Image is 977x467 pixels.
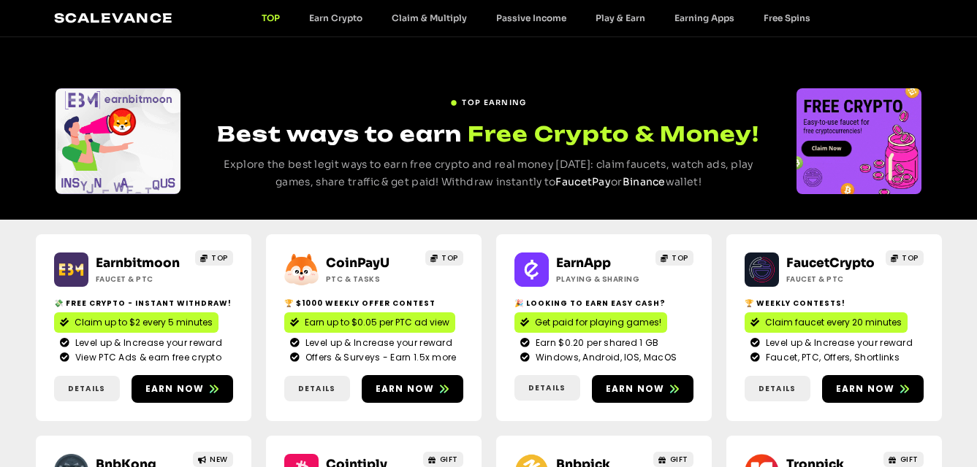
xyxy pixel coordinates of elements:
[56,88,180,194] div: Slides
[745,312,908,333] a: Claim faucet every 20 minutes
[762,336,913,350] span: Level up & Increase your reward
[482,12,581,23] a: Passive Income
[54,298,233,309] h2: 💸 Free crypto - Instant withdraw!
[836,382,895,395] span: Earn now
[132,375,233,403] a: Earn now
[210,454,228,465] span: NEW
[514,298,693,309] h2: 🎉 Looking to Earn Easy Cash?
[54,312,218,333] a: Claim up to $2 every 5 minutes
[326,255,389,271] a: CoinPayU
[305,316,449,329] span: Earn up to $0.05 per PTC ad view
[247,12,825,23] nav: Menu
[440,454,458,465] span: GIFT
[797,88,921,194] div: Slides
[532,336,659,350] span: Earn $0.20 per shared 1 GB
[883,452,924,467] a: GIFT
[96,255,180,271] a: Earnbitmoon
[900,454,919,465] span: GIFT
[96,274,187,285] h2: Faucet & PTC
[284,376,350,401] a: Details
[302,336,452,350] span: Level up & Increase your reward
[247,12,294,23] a: TOP
[528,382,566,393] span: Details
[822,375,924,403] a: Earn now
[555,175,611,188] a: FaucetPay
[217,121,462,147] span: Best ways to earn
[362,375,463,403] a: Earn now
[302,351,457,364] span: Offers & Surveys - Earn 1.5x more
[749,12,825,23] a: Free Spins
[745,376,810,401] a: Details
[762,351,900,364] span: Faucet, PTC, Offers, Shortlinks
[326,274,417,285] h2: ptc & Tasks
[672,252,688,263] span: TOP
[556,274,647,285] h2: Playing & Sharing
[581,12,660,23] a: Play & Earn
[441,252,458,263] span: TOP
[145,382,205,395] span: Earn now
[606,382,665,395] span: Earn now
[468,120,759,148] span: Free Crypto & Money!
[670,454,688,465] span: GIFT
[450,91,526,108] a: TOP EARNING
[765,316,902,329] span: Claim faucet every 20 minutes
[423,452,463,467] a: GIFT
[462,97,526,108] span: TOP EARNING
[72,336,222,350] span: Level up & Increase your reward
[54,10,174,26] a: Scalevance
[655,250,693,266] a: TOP
[68,383,105,394] span: Details
[514,312,667,333] a: Get paid for playing games!
[786,274,878,285] h2: Faucet & PTC
[653,452,693,467] a: GIFT
[759,383,796,394] span: Details
[514,375,580,401] a: Details
[208,156,769,191] p: Explore the best legit ways to earn free crypto and real money [DATE]: claim faucets, watch ads, ...
[193,452,233,467] a: NEW
[425,250,463,266] a: TOP
[72,351,221,364] span: View PTC Ads & earn free crypto
[284,312,455,333] a: Earn up to $0.05 per PTC ad view
[902,252,919,263] span: TOP
[377,12,482,23] a: Claim & Multiply
[532,351,677,364] span: Windows, Android, IOS, MacOS
[556,255,611,271] a: EarnApp
[195,250,233,266] a: TOP
[75,316,213,329] span: Claim up to $2 every 5 minutes
[535,316,661,329] span: Get paid for playing games!
[298,383,335,394] span: Details
[592,375,693,403] a: Earn now
[886,250,924,266] a: TOP
[211,252,228,263] span: TOP
[623,175,666,188] a: Binance
[284,298,463,309] h2: 🏆 $1000 Weekly Offer contest
[294,12,377,23] a: Earn Crypto
[376,382,435,395] span: Earn now
[660,12,749,23] a: Earning Apps
[745,298,924,309] h2: 🏆 Weekly contests!
[54,376,120,401] a: Details
[786,255,875,271] a: FaucetCrypto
